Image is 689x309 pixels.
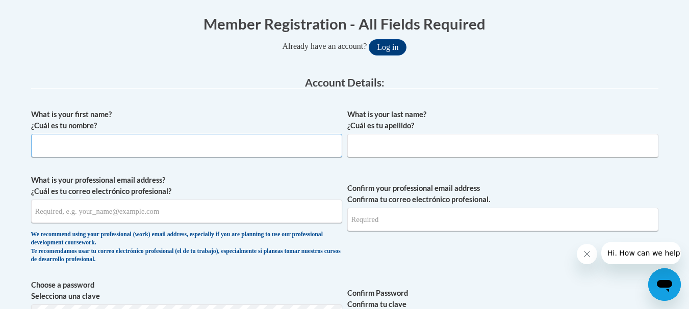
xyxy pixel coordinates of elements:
input: Metadata input [31,200,342,223]
input: Metadata input [31,134,342,157]
div: We recommend using your professional (work) email address, especially if you are planning to use ... [31,231,342,264]
button: Log in [369,39,406,55]
label: What is your last name? ¿Cuál es tu apellido? [347,109,658,131]
input: Metadata input [347,134,658,157]
input: Required [347,208,658,231]
label: Choose a password Selecciona una clave [31,279,342,302]
iframe: Close message [577,244,597,264]
label: Confirm your professional email address Confirma tu correo electrónico profesional. [347,183,658,205]
iframe: Message from company [601,242,681,264]
h1: Member Registration - All Fields Required [31,13,658,34]
span: Hi. How can we help? [6,7,83,15]
span: Account Details: [305,76,385,89]
iframe: Button to launch messaging window [648,268,681,301]
span: Already have an account? [283,42,367,50]
label: What is your professional email address? ¿Cuál es tu correo electrónico profesional? [31,175,342,197]
label: What is your first name? ¿Cuál es tu nombre? [31,109,342,131]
